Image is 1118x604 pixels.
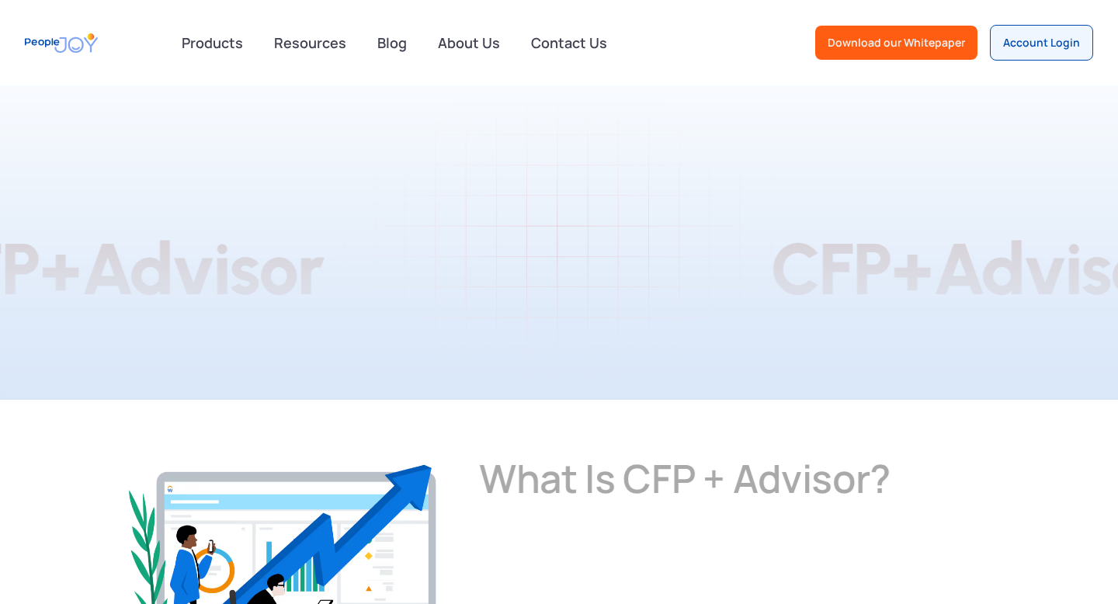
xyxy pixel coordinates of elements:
div: Products [172,27,252,58]
a: Blog [368,26,416,60]
div: Account Login [1003,35,1080,50]
a: Resources [265,26,356,60]
a: home [25,26,98,61]
a: Account Login [990,25,1093,61]
a: Contact Us [522,26,616,60]
div: Download our Whitepaper [828,35,965,50]
a: Download our Whitepaper [815,26,977,60]
a: About Us [429,26,509,60]
span: What is CFP + Advisor? [479,455,891,502]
